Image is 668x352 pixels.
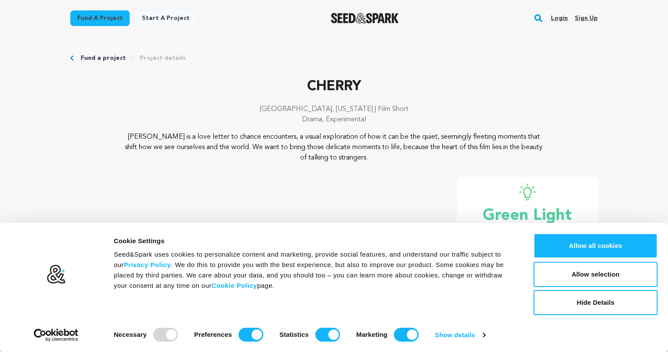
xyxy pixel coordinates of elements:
[114,236,514,246] div: Cookie Settings
[467,207,587,225] p: Green Light
[534,233,658,258] button: Allow all cookies
[18,329,94,342] a: Usercentrics Cookiebot - opens in a new window
[534,262,658,287] button: Allow selection
[70,76,598,97] p: CHERRY
[70,54,598,62] div: Breadcrumb
[575,11,598,25] a: Sign up
[212,282,257,289] a: Cookie Policy
[124,261,171,268] a: Privacy Policy
[279,331,309,338] strong: Statistics
[194,331,232,338] strong: Preferences
[534,290,658,315] button: Hide Details
[331,13,399,23] a: Seed&Spark Homepage
[123,132,545,163] p: [PERSON_NAME] is a love letter to chance encounters, a visual exploration of how it can be the qu...
[114,249,514,291] div: Seed&Spark uses cookies to personalize content and marketing, provide social features, and unders...
[70,10,130,26] a: Fund a project
[356,331,387,338] strong: Marketing
[70,104,598,114] p: [GEOGRAPHIC_DATA], [US_STATE] | Film Short
[331,13,399,23] img: Seed&Spark Logo Dark Mode
[135,10,196,26] a: Start a project
[114,331,147,338] strong: Necessary
[81,54,126,62] a: Fund a project
[140,54,186,62] a: Project details
[435,329,485,342] a: Show details
[551,11,568,25] a: Login
[46,264,66,284] img: logo
[70,114,598,125] p: Drama, Experimental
